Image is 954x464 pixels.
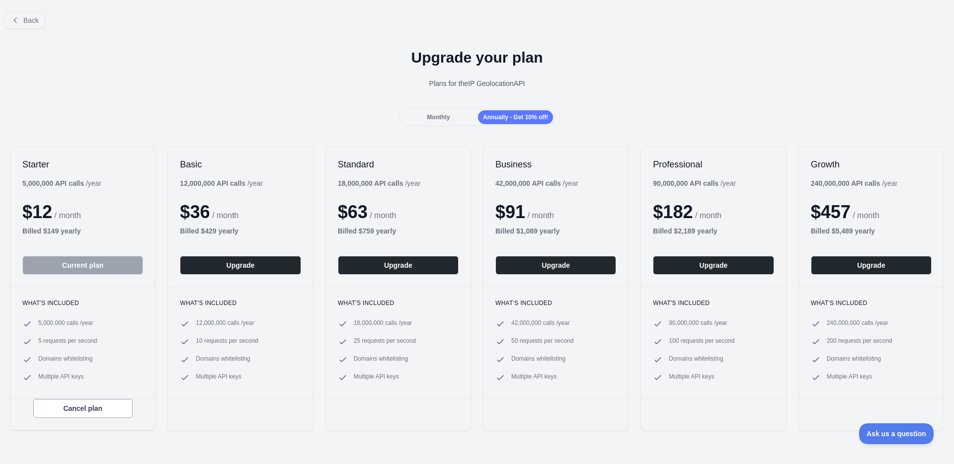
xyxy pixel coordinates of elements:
b: 90,000,000 API calls [653,179,718,187]
h2: Standard [338,158,459,170]
b: 18,000,000 API calls [338,179,403,187]
div: / year [653,178,736,188]
h2: Professional [653,158,774,170]
div: / year [338,178,421,188]
iframe: Toggle Customer Support [859,423,934,444]
div: / year [495,178,578,188]
b: 42,000,000 API calls [495,179,561,187]
h2: Business [495,158,616,170]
